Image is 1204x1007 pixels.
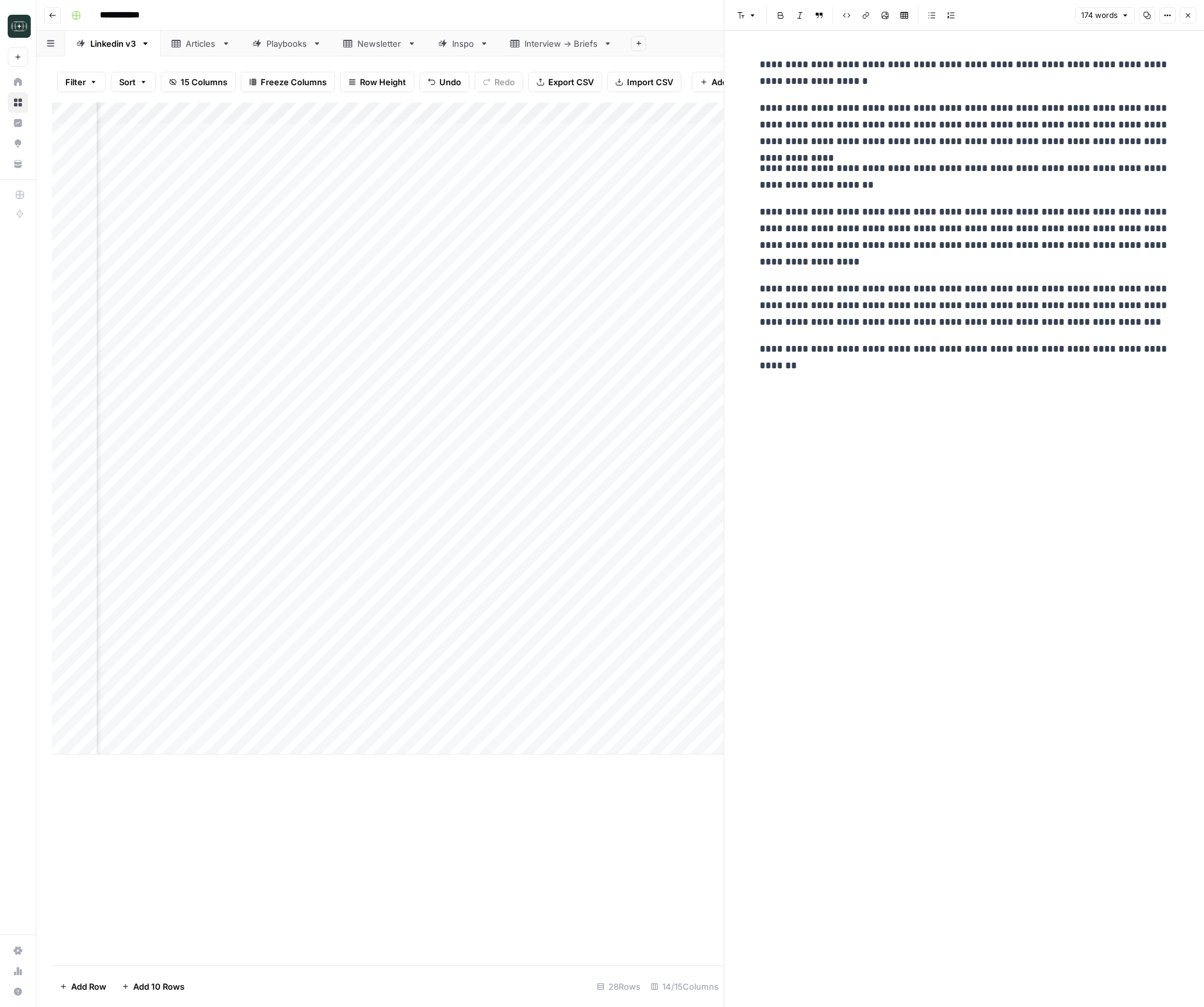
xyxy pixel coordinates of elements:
[161,72,236,92] button: 15 Columns
[500,31,623,56] a: Interview -> Briefs
[627,76,673,88] span: Import CSV
[427,31,500,56] a: Inspo
[241,72,335,92] button: Freeze Columns
[357,37,402,50] div: Newsletter
[1081,10,1118,21] span: 174 words
[340,72,414,92] button: Row Height
[111,72,156,92] button: Sort
[646,976,724,997] div: 14/15 Columns
[8,133,28,154] a: Opportunities
[181,76,227,88] span: 15 Columns
[114,976,192,997] button: Add 10 Rows
[8,981,28,1002] button: Help + Support
[494,76,515,88] span: Redo
[8,15,31,38] img: Catalyst Logo
[452,37,475,50] div: Inspo
[8,961,28,981] a: Usage
[8,92,28,113] a: Browse
[607,72,681,92] button: Import CSV
[528,72,602,92] button: Export CSV
[592,976,646,997] div: 28 Rows
[360,76,406,88] span: Row Height
[419,72,469,92] button: Undo
[266,37,307,50] div: Playbooks
[52,976,114,997] button: Add Row
[548,76,594,88] span: Export CSV
[57,72,106,92] button: Filter
[133,980,184,993] span: Add 10 Rows
[186,37,216,50] div: Articles
[692,72,769,92] button: Add Column
[8,72,28,92] a: Home
[525,37,598,50] div: Interview -> Briefs
[71,980,106,993] span: Add Row
[65,76,86,88] span: Filter
[8,113,28,133] a: Insights
[439,76,461,88] span: Undo
[332,31,427,56] a: Newsletter
[241,31,332,56] a: Playbooks
[8,154,28,174] a: Your Data
[475,72,523,92] button: Redo
[8,940,28,961] a: Settings
[8,10,28,42] button: Workspace: Catalyst
[161,31,241,56] a: Articles
[90,37,136,50] div: Linkedin v3
[65,31,161,56] a: Linkedin v3
[712,76,761,88] span: Add Column
[261,76,327,88] span: Freeze Columns
[1075,7,1135,24] button: 174 words
[119,76,136,88] span: Sort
